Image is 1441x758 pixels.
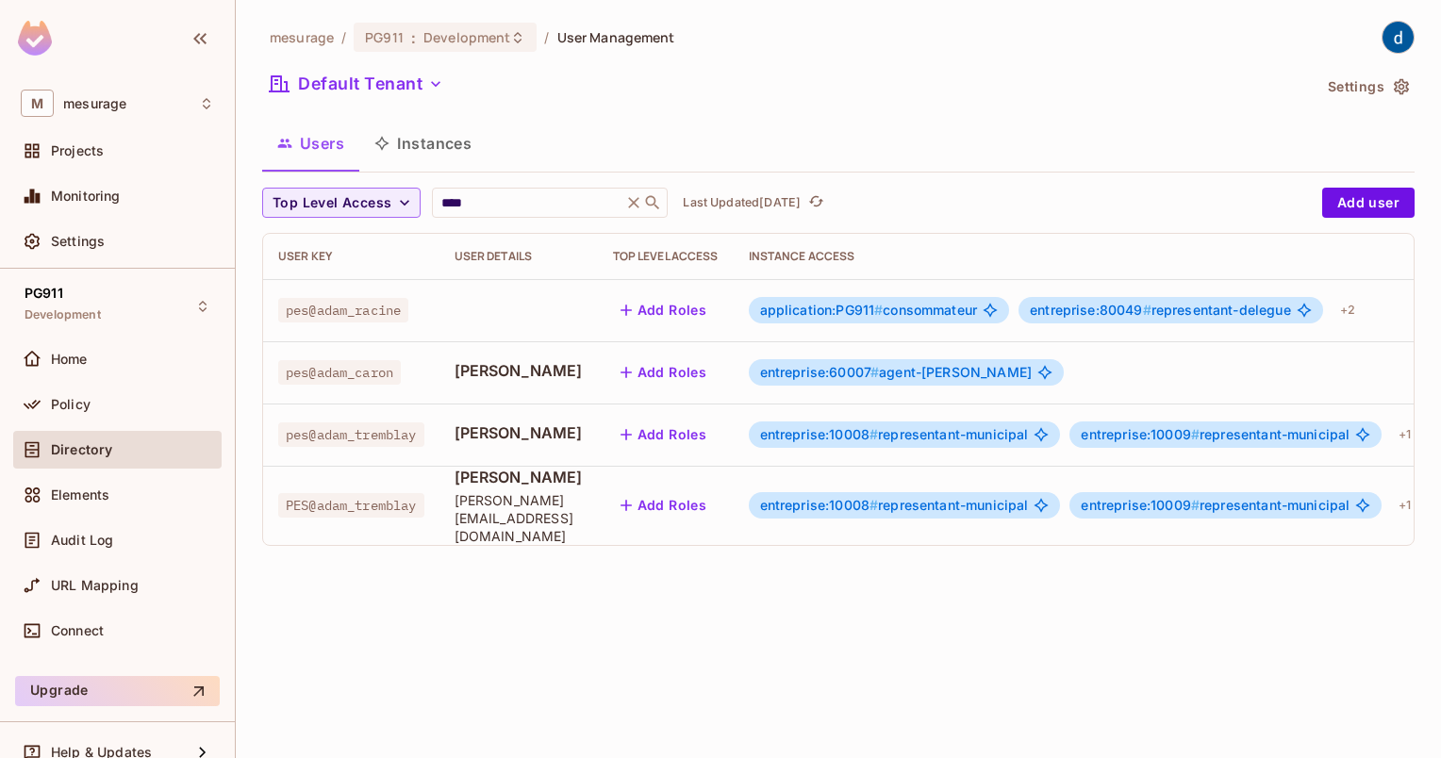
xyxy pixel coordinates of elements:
span: pes@adam_tremblay [278,422,424,447]
span: Audit Log [51,533,113,548]
span: Settings [51,234,105,249]
button: refresh [804,191,827,214]
span: Projects [51,143,104,158]
span: application:PG911 [760,302,884,318]
li: / [544,28,549,46]
img: SReyMgAAAABJRU5ErkJggg== [18,21,52,56]
span: # [1191,497,1200,513]
span: agent-[PERSON_NAME] [760,365,1032,380]
span: Click to refresh data [801,191,827,214]
button: Default Tenant [262,69,451,99]
span: Directory [51,442,112,457]
button: Add Roles [613,295,715,325]
span: PG911 [365,28,404,46]
img: dev 911gcl [1383,22,1414,53]
div: Instance Access [749,249,1419,264]
div: + 1 [1391,420,1418,450]
div: User Key [278,249,424,264]
span: URL Mapping [51,578,139,593]
button: Add Roles [613,490,715,520]
span: PES@adam_tremblay [278,493,424,518]
button: Instances [359,120,487,167]
span: [PERSON_NAME][EMAIL_ADDRESS][DOMAIN_NAME] [455,491,583,545]
span: [PERSON_NAME] [455,422,583,443]
span: entreprise:80049 [1030,302,1151,318]
span: representant-municipal [760,498,1029,513]
span: [PERSON_NAME] [455,360,583,381]
span: # [1191,426,1200,442]
span: # [1143,302,1151,318]
span: entreprise:10008 [760,426,879,442]
span: [PERSON_NAME] [455,467,583,487]
span: representant-municipal [1081,498,1350,513]
span: User Management [557,28,675,46]
button: Top Level Access [262,188,421,218]
button: Add Roles [613,420,715,450]
span: refresh [808,193,824,212]
span: entreprise:10008 [760,497,879,513]
div: + 1 [1391,490,1418,520]
span: representant-municipal [760,427,1029,442]
span: the active workspace [270,28,334,46]
button: Upgrade [15,676,220,706]
span: Connect [51,623,104,638]
div: + 2 [1333,295,1363,325]
span: Top Level Access [273,191,391,215]
span: M [21,90,54,117]
span: representant-municipal [1081,427,1350,442]
span: consommateur [760,303,978,318]
span: Elements [51,487,109,503]
button: Users [262,120,359,167]
div: Top Level Access [613,249,719,264]
span: Monitoring [51,189,121,204]
span: entreprise:60007 [760,364,880,380]
span: Development [423,28,510,46]
span: Home [51,352,88,367]
span: Policy [51,397,91,412]
span: pes@adam_racine [278,298,408,322]
button: Add user [1322,188,1415,218]
span: pes@adam_caron [278,360,401,385]
li: / [341,28,346,46]
span: entreprise:10009 [1081,426,1200,442]
span: # [874,302,883,318]
span: Development [25,307,101,322]
span: # [870,364,879,380]
button: Settings [1320,72,1415,102]
span: # [870,497,878,513]
span: Workspace: mesurage [63,96,126,111]
div: User Details [455,249,583,264]
span: PG911 [25,286,63,301]
span: # [870,426,878,442]
span: entreprise:10009 [1081,497,1200,513]
span: representant-delegue [1030,303,1291,318]
button: Add Roles [613,357,715,387]
p: Last Updated [DATE] [683,195,801,210]
span: : [410,30,417,45]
